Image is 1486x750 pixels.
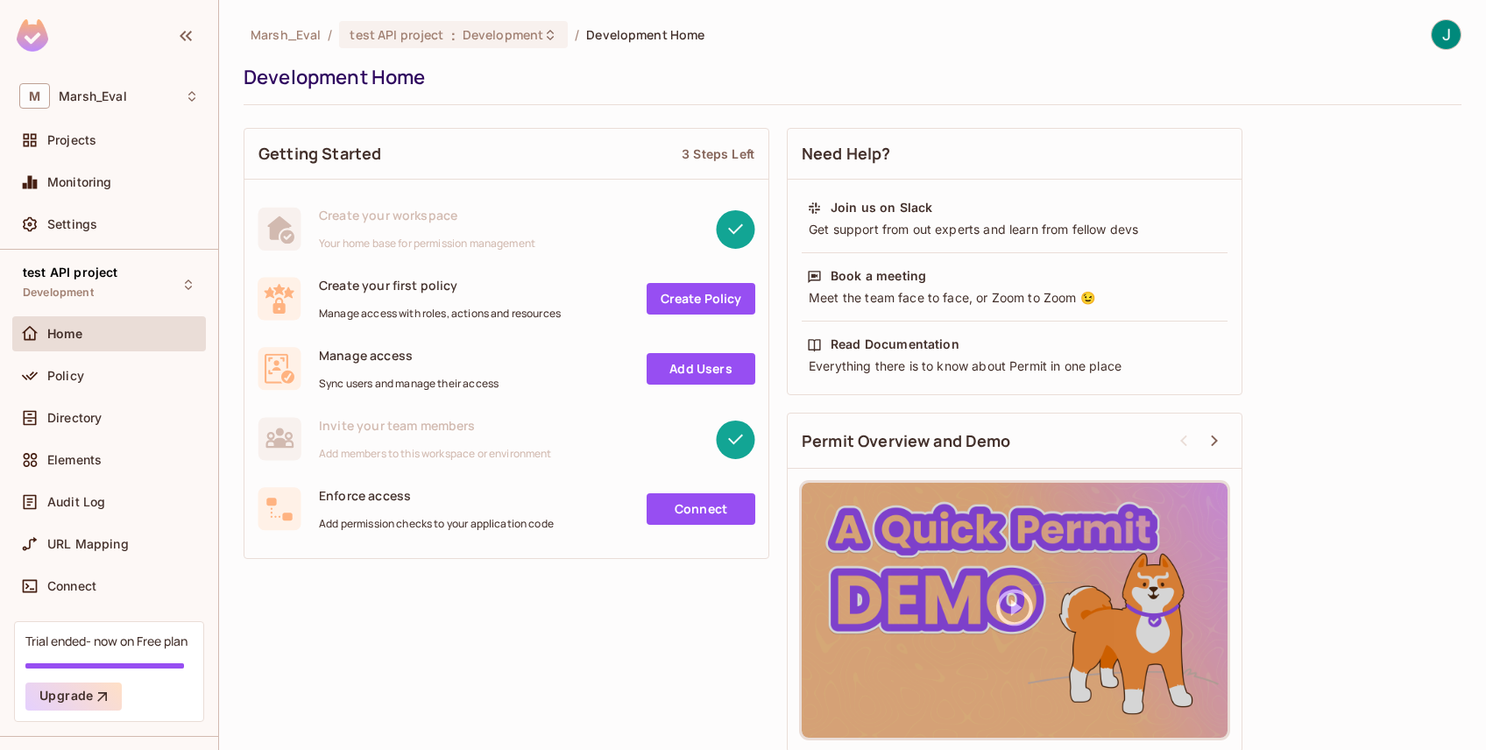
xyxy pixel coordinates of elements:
span: Elements [47,453,102,467]
div: Join us on Slack [831,199,932,216]
span: Invite your team members [319,417,552,434]
span: Create your workspace [319,207,535,223]
span: Need Help? [802,143,891,165]
div: Meet the team face to face, or Zoom to Zoom 😉 [807,289,1222,307]
span: Workspace: Marsh_Eval [59,89,127,103]
span: Manage access [319,347,499,364]
span: Create your first policy [319,277,561,294]
span: Development [463,26,543,43]
span: M [19,83,50,109]
span: : [450,28,456,42]
span: Add permission checks to your application code [319,517,554,531]
span: Permit Overview and Demo [802,430,1011,452]
img: Joe Buselmeier [1432,20,1461,49]
span: Monitoring [47,175,112,189]
span: Development Home [586,26,704,43]
span: Getting Started [258,143,381,165]
a: Connect [647,493,755,525]
div: Development Home [244,64,1453,90]
span: Projects [47,133,96,147]
div: Read Documentation [831,336,959,353]
span: Connect [47,579,96,593]
span: Enforce access [319,487,554,504]
span: Development [23,286,94,300]
div: 3 Steps Left [682,145,754,162]
a: Add Users [647,353,755,385]
div: Trial ended- now on Free plan [25,633,188,649]
div: Get support from out experts and learn from fellow devs [807,221,1222,238]
span: Audit Log [47,495,105,509]
button: Upgrade [25,683,122,711]
div: Book a meeting [831,267,926,285]
span: Manage access with roles, actions and resources [319,307,561,321]
span: Your home base for permission management [319,237,535,251]
span: Add members to this workspace or environment [319,447,552,461]
span: Policy [47,369,84,383]
span: the active workspace [251,26,321,43]
span: test API project [350,26,443,43]
span: URL Mapping [47,537,129,551]
a: Create Policy [647,283,755,315]
span: Home [47,327,83,341]
span: Settings [47,217,97,231]
span: Directory [47,411,102,425]
li: / [328,26,332,43]
li: / [575,26,579,43]
span: Sync users and manage their access [319,377,499,391]
div: Everything there is to know about Permit in one place [807,357,1222,375]
span: test API project [23,265,117,279]
img: SReyMgAAAABJRU5ErkJggg== [17,19,48,52]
